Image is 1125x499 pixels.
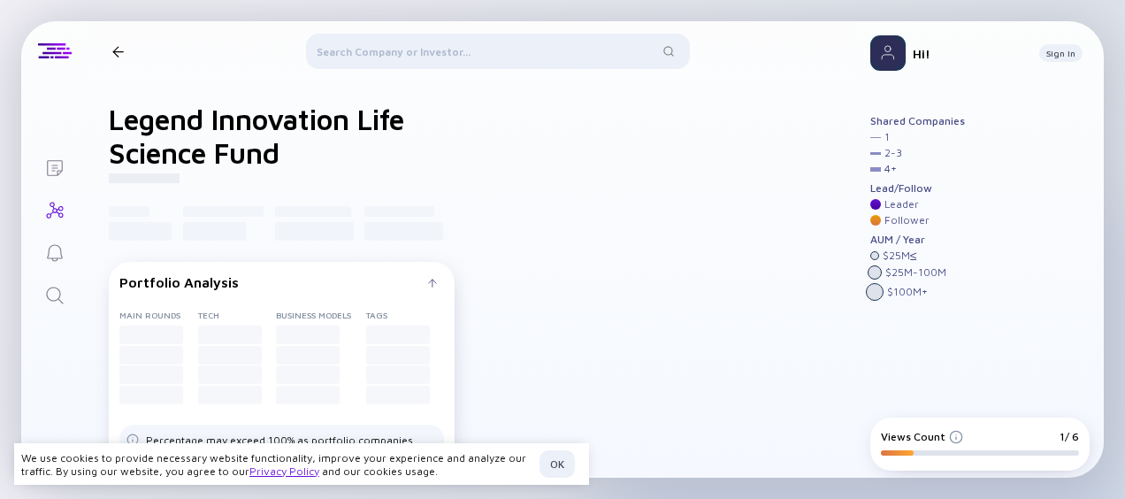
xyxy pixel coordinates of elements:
div: $ 25M [883,249,917,262]
img: Tags Dislacimer info icon [126,434,139,446]
a: Privacy Policy [249,464,319,478]
img: Profile Picture [870,35,906,71]
a: Lists [21,145,88,188]
div: ≤ [910,249,917,262]
div: 1/ 6 [1060,430,1079,443]
div: $ 100M + [887,286,928,298]
a: Reminders [21,230,88,273]
div: AUM / Year [870,234,965,246]
div: Shared Companies [870,115,965,127]
a: Investor Map [21,188,88,230]
div: Tech [198,310,277,320]
div: Lead/Follow [870,182,965,195]
div: 4 + [884,163,897,175]
div: Tags [366,310,445,320]
div: Portfolio Analysis [119,274,428,290]
div: $ 25M - 100M [885,266,946,279]
div: Hi! [913,46,1025,61]
div: 1 [884,131,890,143]
img: graph-loading.svg [500,161,826,445]
div: Follower [884,214,930,226]
button: Sign In [1039,44,1083,62]
button: OK [540,450,575,478]
div: 2 - 3 [884,147,902,159]
div: We use cookies to provide necessary website functionality, improve your experience and analyze ou... [21,451,532,478]
a: Search [21,273,88,315]
div: Views Count [881,430,963,443]
div: Main rounds [119,310,198,320]
h1: Legend Innovation Life Science Fund [109,103,455,170]
div: Percentage may exceed 100% as portfolio companies have multiple tags. [146,434,437,460]
div: Business Models [276,310,366,320]
div: Leader [884,198,919,211]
